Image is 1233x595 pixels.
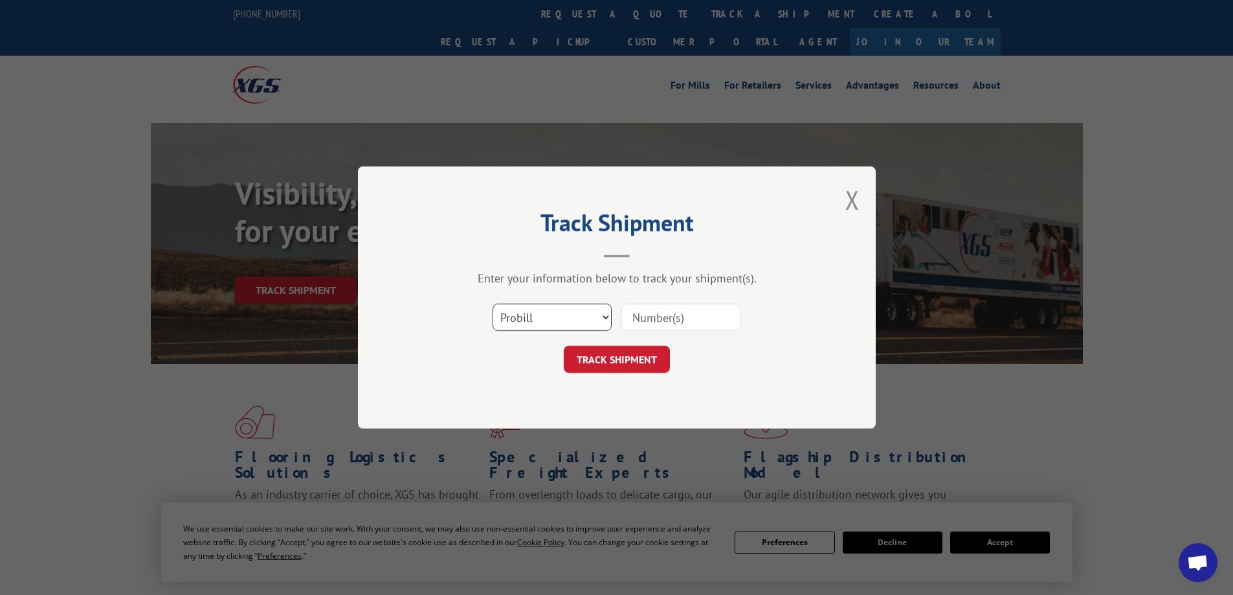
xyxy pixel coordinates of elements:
[423,214,811,238] h2: Track Shipment
[564,346,670,373] button: TRACK SHIPMENT
[1179,543,1217,582] div: Open chat
[845,183,860,217] button: Close modal
[621,304,740,331] input: Number(s)
[423,271,811,286] div: Enter your information below to track your shipment(s).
